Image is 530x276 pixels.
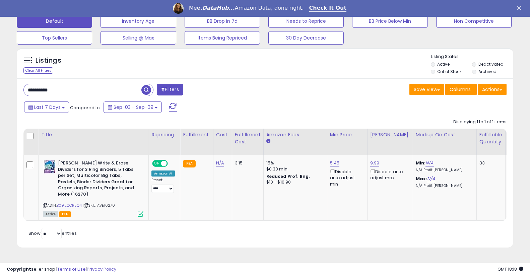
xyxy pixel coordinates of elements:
div: 3.15 [235,160,258,166]
span: ON [153,161,161,166]
div: Fulfillable Quantity [479,131,503,145]
span: Columns [450,86,471,93]
label: Deactivated [478,61,504,67]
button: BB Drop in 7d [185,14,260,28]
label: Active [437,61,450,67]
div: [PERSON_NAME] [370,131,410,138]
div: Amazon AI [151,170,175,177]
div: ASIN: [43,160,143,216]
span: OFF [167,161,178,166]
div: Amazon Fees [266,131,324,138]
div: seller snap | | [7,266,116,273]
div: 15% [266,160,322,166]
div: Title [41,131,146,138]
span: Sep-03 - Sep-09 [114,104,153,111]
div: Min Price [330,131,365,138]
div: Fulfillment Cost [235,131,261,145]
p: Listing States: [431,54,513,60]
span: Compared to: [70,105,101,111]
button: Save View [409,84,444,95]
h5: Listings [36,56,61,65]
div: Markup on Cost [416,131,474,138]
button: Last 7 Days [24,101,69,113]
span: Last 7 Days [34,104,61,111]
small: Amazon Fees. [266,138,270,144]
a: Privacy Policy [87,266,116,272]
a: 9.99 [370,160,380,166]
span: All listings currently available for purchase on Amazon [43,211,58,217]
span: Show: entries [28,230,77,236]
div: Clear All Filters [23,67,53,74]
span: | SKU: AVE16270 [83,203,115,208]
button: 30 Day Decrease [268,31,344,45]
label: Out of Stock [437,69,462,74]
img: Profile image for Georgie [173,3,184,14]
div: Fulfillment [183,131,210,138]
button: Selling @ Max [101,31,176,45]
p: N/A Profit [PERSON_NAME] [416,184,471,188]
button: Non Competitive [436,14,512,28]
button: Filters [157,84,183,95]
div: Disable auto adjust max [370,168,408,181]
th: The percentage added to the cost of goods (COGS) that forms the calculator for Min & Max prices. [413,129,476,155]
div: Close [517,6,524,10]
div: Repricing [151,131,177,138]
div: Preset: [151,178,175,193]
div: $10 - $10.90 [266,180,322,185]
a: N/A [427,176,435,182]
div: Displaying 1 to 1 of 1 items [453,119,507,125]
b: Max: [416,176,427,182]
div: Cost [216,131,229,138]
span: 2025-09-17 18:18 GMT [498,266,523,272]
b: [PERSON_NAME] Write & Erase Dividers for 3 Ring Binders, 5 Tabs per Set, Multicolor Big Tabs, Pas... [58,160,139,199]
button: Top Sellers [17,31,92,45]
button: Needs to Reprice [268,14,344,28]
a: Terms of Use [57,266,86,272]
button: Items Being Repriced [185,31,260,45]
b: Min: [416,160,426,166]
div: 33 [479,160,500,166]
div: Disable auto adjust min [330,168,362,187]
a: Check It Out [309,5,347,12]
a: B092CCR5Q4 [57,203,82,208]
label: Archived [478,69,496,74]
button: BB Price Below Min [352,14,427,28]
button: Columns [445,84,477,95]
button: Inventory Age [101,14,176,28]
a: N/A [216,160,224,166]
i: DataHub... [202,5,235,11]
span: FBA [59,211,71,217]
a: N/A [425,160,434,166]
button: Default [17,14,92,28]
button: Actions [478,84,507,95]
p: N/A Profit [PERSON_NAME] [416,168,471,172]
b: Reduced Prof. Rng. [266,174,310,179]
a: 5.45 [330,160,340,166]
img: 51VuSCTSeSL._SL40_.jpg [43,160,56,174]
strong: Copyright [7,266,31,272]
div: Meet Amazon Data, done right. [189,5,304,11]
small: FBA [183,160,195,167]
button: Sep-03 - Sep-09 [104,101,162,113]
div: $0.30 min [266,166,322,172]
